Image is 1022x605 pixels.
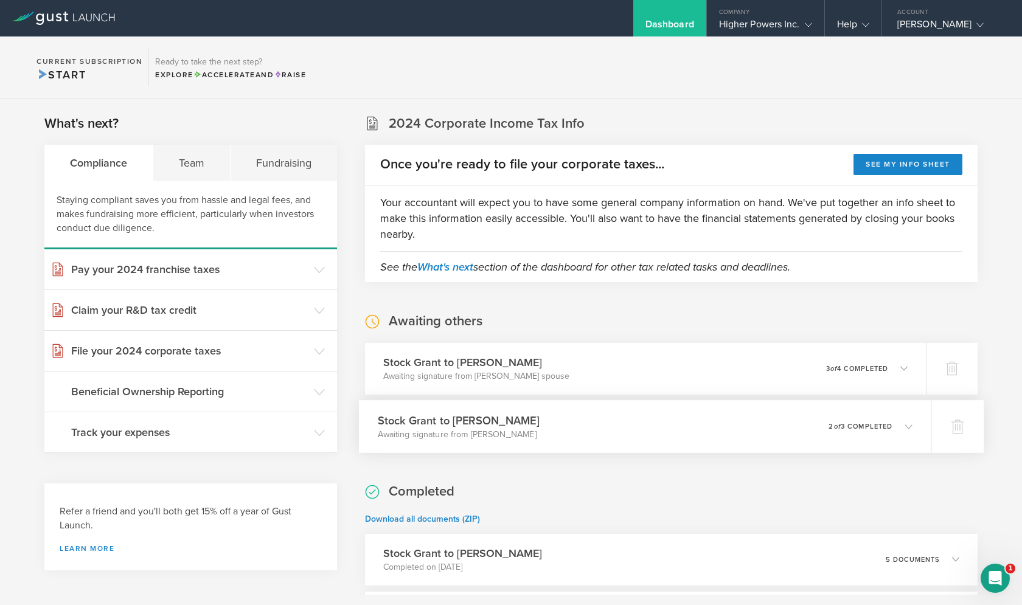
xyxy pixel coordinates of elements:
h3: Stock Grant to [PERSON_NAME] [383,545,542,561]
h2: Once you're ready to file your corporate taxes... [380,156,664,173]
div: Team [153,145,231,181]
div: Higher Powers Inc. [719,18,812,36]
div: Ready to take the next step?ExploreAccelerateandRaise [148,49,312,86]
em: See the section of the dashboard for other tax related tasks and deadlines. [380,260,790,274]
h3: Pay your 2024 franchise taxes [71,261,308,277]
h3: Stock Grant to [PERSON_NAME] [377,412,539,429]
h3: Ready to take the next step? [155,58,306,66]
a: Learn more [60,545,322,552]
h2: Completed [389,483,454,500]
div: Staying compliant saves you from hassle and legal fees, and makes fundraising more efficient, par... [44,181,337,249]
div: Dashboard [645,18,694,36]
h3: Beneficial Ownership Reporting [71,384,308,399]
p: Awaiting signature from [PERSON_NAME] spouse [383,370,569,382]
p: Awaiting signature from [PERSON_NAME] [377,428,539,440]
button: See my info sheet [853,154,962,175]
p: 5 documents [886,556,940,563]
p: 3 4 completed [826,365,888,372]
h2: What's next? [44,115,119,133]
a: What's next [417,260,473,274]
h2: Awaiting others [389,313,482,330]
div: Fundraising [231,145,337,181]
iframe: Intercom live chat [981,564,1010,593]
span: 1 [1006,564,1015,573]
h2: 2024 Corporate Income Tax Info [389,115,585,133]
h3: Track your expenses [71,424,308,440]
h3: Stock Grant to [PERSON_NAME] [383,354,569,370]
h3: Claim your R&D tax credit [71,302,308,318]
div: Help [837,18,869,36]
h2: Current Subscription [36,58,142,65]
em: of [830,365,837,373]
span: and [193,71,274,79]
span: Start [36,68,86,81]
span: Raise [274,71,306,79]
em: of [833,422,840,430]
div: Compliance [44,145,153,181]
h3: Refer a friend and you'll both get 15% off a year of Gust Launch. [60,505,322,533]
a: Download all documents (ZIP) [365,514,480,524]
h3: File your 2024 corporate taxes [71,343,308,359]
span: Accelerate [193,71,255,79]
div: [PERSON_NAME] [897,18,1001,36]
p: 2 3 completed [829,423,892,429]
div: Explore [155,69,306,80]
p: Completed on [DATE] [383,561,542,573]
p: Your accountant will expect you to have some general company information on hand. We've put toget... [380,195,962,242]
